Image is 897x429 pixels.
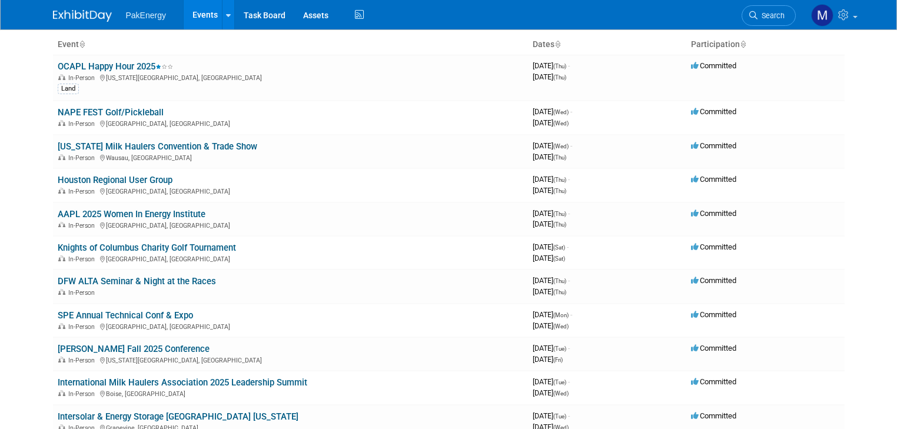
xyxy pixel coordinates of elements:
a: Sort by Start Date [554,39,560,49]
div: [GEOGRAPHIC_DATA], [GEOGRAPHIC_DATA] [58,220,523,230]
div: [GEOGRAPHIC_DATA], [GEOGRAPHIC_DATA] [58,321,523,331]
span: (Wed) [553,143,569,149]
img: ExhibitDay [53,10,112,22]
span: (Thu) [553,289,566,295]
span: - [568,209,570,218]
a: Sort by Event Name [79,39,85,49]
img: In-Person Event [58,357,65,363]
span: [DATE] [533,254,565,262]
span: In-Person [68,74,98,82]
img: In-Person Event [58,323,65,329]
span: In-Person [68,222,98,230]
th: Event [53,35,528,55]
a: [PERSON_NAME] Fall 2025 Conference [58,344,210,354]
span: [DATE] [533,209,570,218]
span: Committed [691,107,736,116]
a: SPE Annual Technical Conf & Expo [58,310,193,321]
img: In-Person Event [58,255,65,261]
img: In-Person Event [58,154,65,160]
span: [DATE] [533,118,569,127]
img: In-Person Event [58,188,65,194]
div: Wausau, [GEOGRAPHIC_DATA] [58,152,523,162]
div: Boise, [GEOGRAPHIC_DATA] [58,388,523,398]
span: (Thu) [553,63,566,69]
th: Participation [686,35,845,55]
span: - [570,310,572,319]
div: [GEOGRAPHIC_DATA], [GEOGRAPHIC_DATA] [58,186,523,195]
span: Committed [691,276,736,285]
span: In-Person [68,357,98,364]
span: - [568,344,570,352]
span: - [568,175,570,184]
a: Houston Regional User Group [58,175,172,185]
span: Committed [691,175,736,184]
img: In-Person Event [58,74,65,80]
span: - [570,107,572,116]
span: [DATE] [533,377,570,386]
span: (Wed) [553,109,569,115]
span: [DATE] [533,61,570,70]
span: [DATE] [533,72,566,81]
span: (Thu) [553,188,566,194]
span: In-Person [68,188,98,195]
span: Committed [691,310,736,319]
a: Knights of Columbus Charity Golf Tournament [58,242,236,253]
span: (Thu) [553,74,566,81]
img: In-Person Event [58,222,65,228]
div: [GEOGRAPHIC_DATA], [GEOGRAPHIC_DATA] [58,254,523,263]
span: Committed [691,377,736,386]
span: - [570,141,572,150]
img: In-Person Event [58,289,65,295]
div: [US_STATE][GEOGRAPHIC_DATA], [GEOGRAPHIC_DATA] [58,355,523,364]
img: Mary Walker [811,4,833,26]
span: [DATE] [533,141,572,150]
a: Sort by Participation Type [740,39,746,49]
span: [DATE] [533,411,570,420]
span: - [568,377,570,386]
span: In-Person [68,323,98,331]
span: In-Person [68,390,98,398]
a: AAPL 2025 Women In Energy Institute [58,209,205,220]
span: [DATE] [533,175,570,184]
span: [DATE] [533,186,566,195]
span: (Sat) [553,255,565,262]
span: [DATE] [533,321,569,330]
span: (Thu) [553,154,566,161]
span: In-Person [68,289,98,297]
span: (Tue) [553,413,566,420]
a: Intersolar & Energy Storage [GEOGRAPHIC_DATA] [US_STATE] [58,411,298,422]
span: [DATE] [533,344,570,352]
th: Dates [528,35,686,55]
a: OCAPL Happy Hour 2025 [58,61,173,72]
span: Committed [691,411,736,420]
span: (Wed) [553,323,569,330]
span: [DATE] [533,107,572,116]
span: Committed [691,344,736,352]
span: Committed [691,242,736,251]
span: (Fri) [553,357,563,363]
span: [DATE] [533,355,563,364]
span: [DATE] [533,220,566,228]
span: (Thu) [553,211,566,217]
a: NAPE FEST Golf/Pickleball [58,107,164,118]
div: [GEOGRAPHIC_DATA], [GEOGRAPHIC_DATA] [58,118,523,128]
span: - [568,61,570,70]
span: In-Person [68,120,98,128]
span: (Wed) [553,120,569,127]
span: [DATE] [533,242,569,251]
span: (Thu) [553,177,566,183]
span: In-Person [68,255,98,263]
span: [DATE] [533,388,569,397]
img: In-Person Event [58,120,65,126]
span: PakEnergy [126,11,166,20]
span: [DATE] [533,310,572,319]
span: - [568,411,570,420]
span: [DATE] [533,152,566,161]
div: Land [58,84,79,94]
span: In-Person [68,154,98,162]
span: - [568,276,570,285]
a: International Milk Haulers Association 2025 Leadership Summit [58,377,307,388]
span: Committed [691,209,736,218]
a: DFW ALTA Seminar & Night at the Races [58,276,216,287]
div: [US_STATE][GEOGRAPHIC_DATA], [GEOGRAPHIC_DATA] [58,72,523,82]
